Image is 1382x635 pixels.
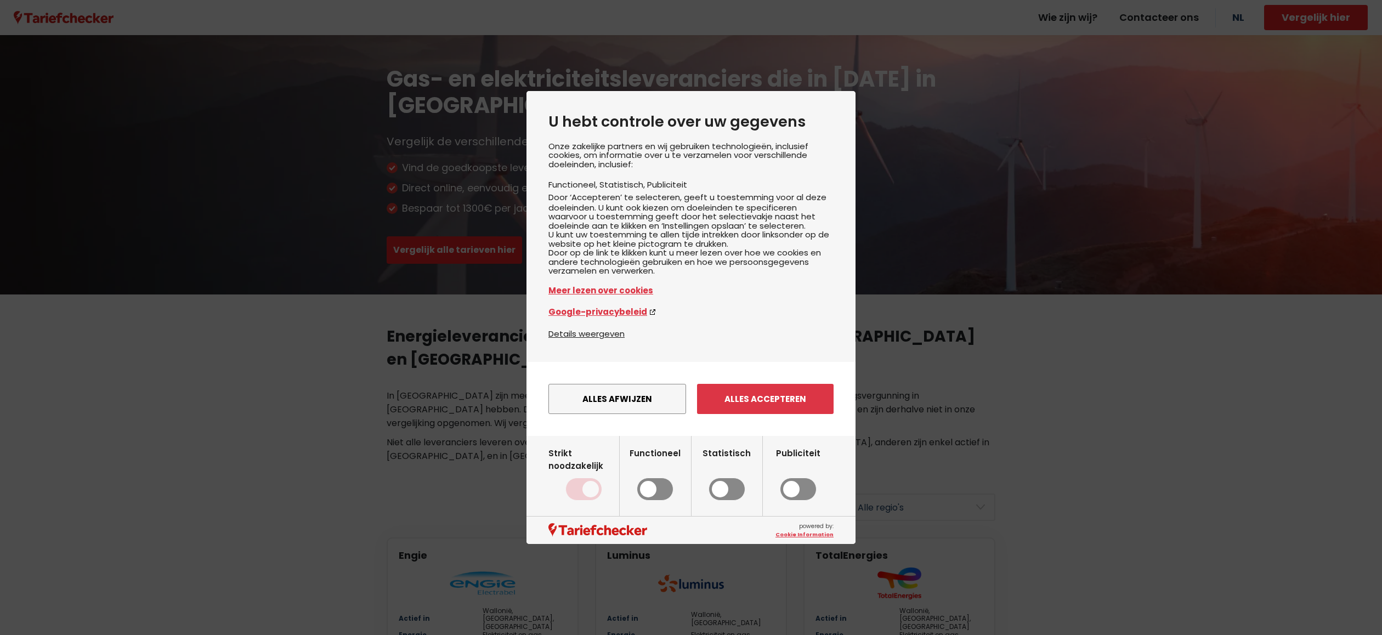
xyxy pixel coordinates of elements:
div: Onze zakelijke partners en wij gebruiken technologieën, inclusief cookies, om informatie over u t... [548,142,834,327]
img: logo [548,523,647,537]
a: Meer lezen over cookies [548,284,834,297]
span: powered by: [775,522,834,538]
li: Functioneel [548,179,599,190]
a: Cookie Information [775,531,834,538]
h2: U hebt controle over uw gegevens [548,113,834,131]
button: Alles afwijzen [548,384,686,414]
li: Statistisch [599,179,647,190]
label: Statistisch [703,447,751,501]
label: Publiciteit [776,447,820,501]
button: Details weergeven [548,327,625,340]
li: Publiciteit [647,179,687,190]
label: Strikt noodzakelijk [548,447,619,501]
a: Google-privacybeleid [548,305,834,318]
button: Alles accepteren [697,384,834,414]
label: Functioneel [630,447,681,501]
div: menu [526,362,856,436]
